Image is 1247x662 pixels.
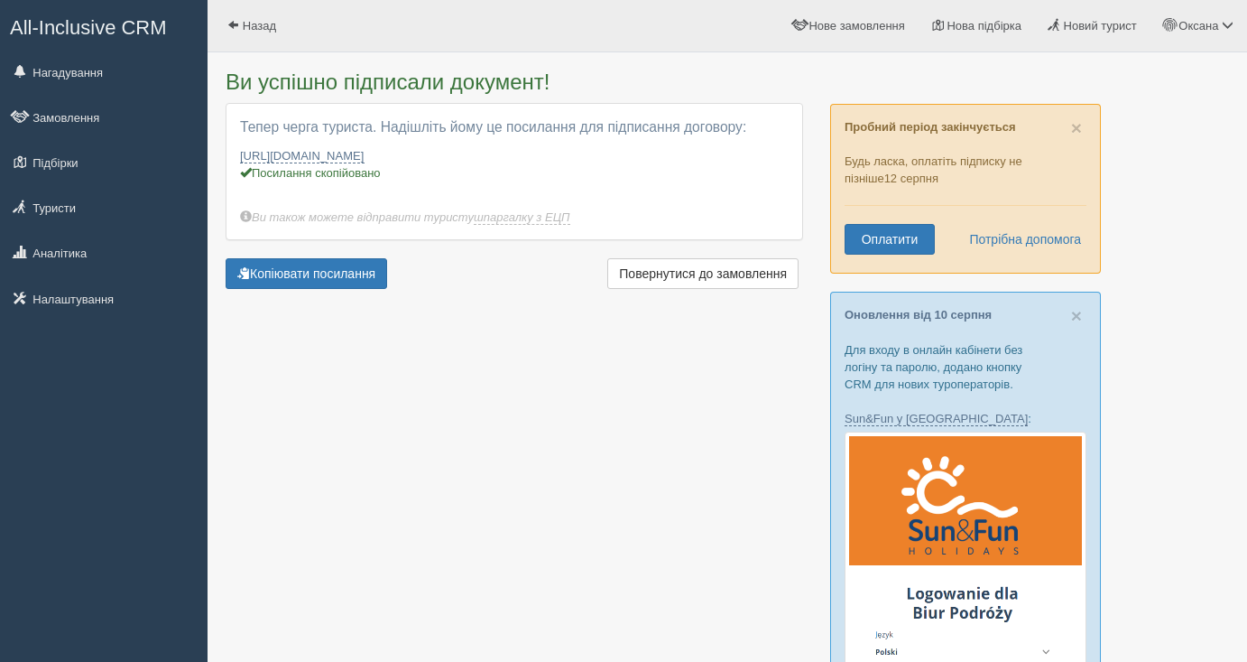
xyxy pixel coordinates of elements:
span: Нове замовлення [808,19,904,33]
b: Пробний період закінчується [845,120,1016,134]
span: Назад [243,19,276,33]
span: 12 серпня [884,172,938,185]
h3: Ви успішно підписали документ! [226,70,803,94]
span: Новий турист [1064,19,1137,33]
a: Повернутися до замовлення [607,258,799,289]
p: Тепер черга туриста. Надішліть йому це посилання для підписання договору: [240,117,789,138]
a: Оновлення від 10 серпня [845,308,992,322]
div: Ви також можете відправити туристу [240,209,789,226]
div: Посилання скопійовано [240,164,789,182]
span: All-Inclusive CRM [10,16,167,39]
a: [URL][DOMAIN_NAME] [240,149,365,163]
span: × [1071,117,1082,138]
span: Оксана [1178,19,1218,33]
button: Копіювати посилання [226,258,387,289]
a: Оплатити [845,224,935,255]
a: Sun&Fun у [GEOGRAPHIC_DATA] [845,412,1028,426]
a: шпаргалку з ЕЦП [474,210,570,225]
a: All-Inclusive CRM [1,1,207,51]
button: Close [1071,306,1082,325]
span: × [1071,305,1082,326]
div: Будь ласка, оплатіть підписку не пізніше [830,104,1101,274]
span: Нова підбірка [947,19,1021,33]
p: Для входу в онлайн кабінети без логіну та паролю, додано кнопку CRM для нових туроператорів. [845,341,1086,393]
a: Потрібна допомога [957,224,1082,255]
p: : [845,410,1086,427]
